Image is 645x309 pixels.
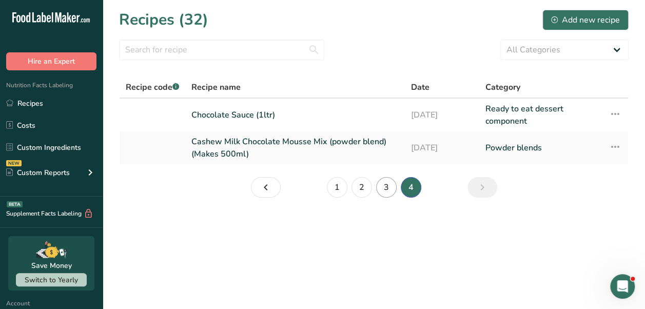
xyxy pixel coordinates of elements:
button: Add new recipe [542,10,629,30]
button: Switch to Yearly [16,273,87,286]
a: [DATE] [411,103,473,127]
div: Custom Reports [6,167,70,178]
span: Recipe code [126,82,179,93]
input: Search for recipe [119,40,324,60]
div: BETA [7,201,23,207]
a: Page 2. [351,177,372,198]
a: Page 1. [327,177,347,198]
span: Date [411,81,429,93]
a: Page 5. [467,177,497,198]
a: [DATE] [411,136,473,160]
span: Recipe name [191,81,241,93]
span: Switch to Yearly [25,275,78,285]
div: NEW [6,160,22,166]
iframe: Intercom live chat [610,274,635,299]
a: Page 3. [376,177,397,198]
h1: Recipes (32) [119,8,208,31]
a: Powder blends [485,136,596,160]
a: Chocolate Sauce (1ltr) [191,103,399,127]
div: Save Money [31,260,72,271]
a: Cashew Milk Chocolate Mousse Mix (powder blend) (Makes 500ml) [191,136,399,160]
a: Ready to eat dessert component [485,103,596,127]
a: Page 3. [251,177,281,198]
div: Add new recipe [551,14,620,26]
button: Hire an Expert [6,52,96,70]
span: Category [485,81,520,93]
